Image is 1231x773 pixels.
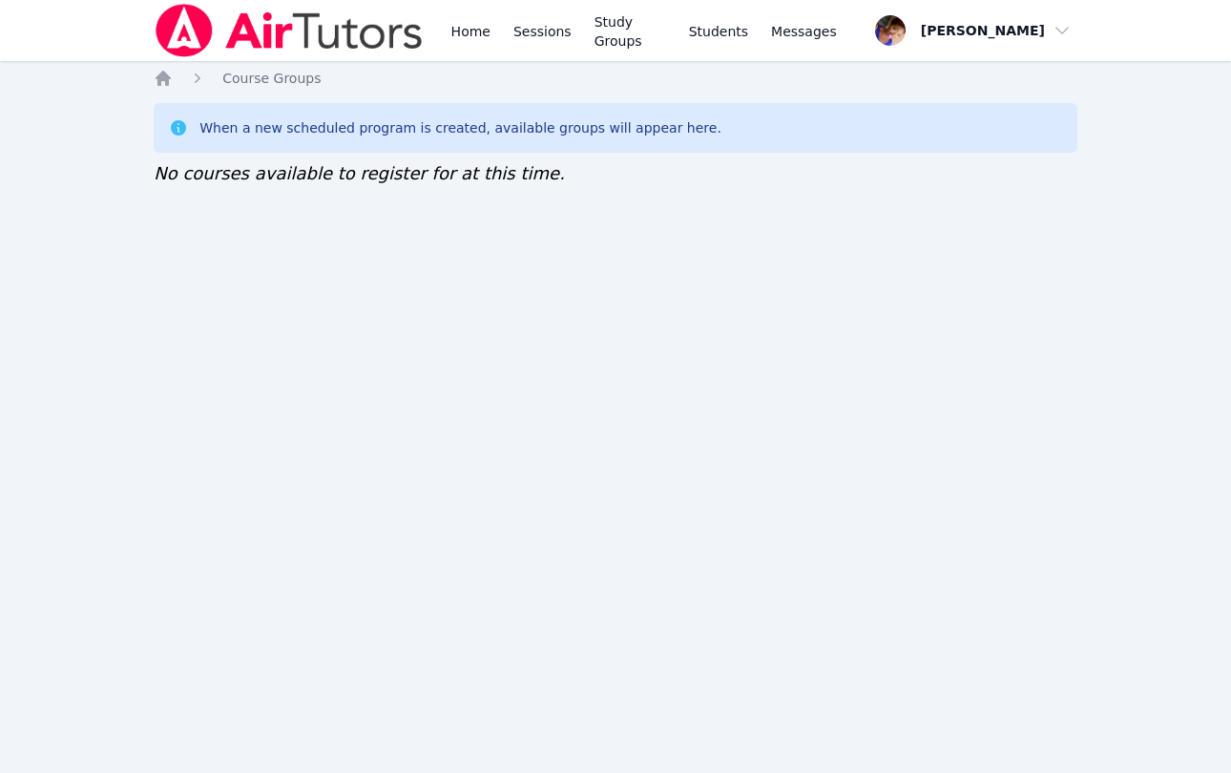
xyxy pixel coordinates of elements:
[199,118,721,137] div: When a new scheduled program is created, available groups will appear here.
[222,69,321,88] a: Course Groups
[771,22,837,41] span: Messages
[154,4,424,57] img: Air Tutors
[154,163,565,183] span: No courses available to register for at this time.
[154,69,1077,88] nav: Breadcrumb
[222,71,321,86] span: Course Groups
